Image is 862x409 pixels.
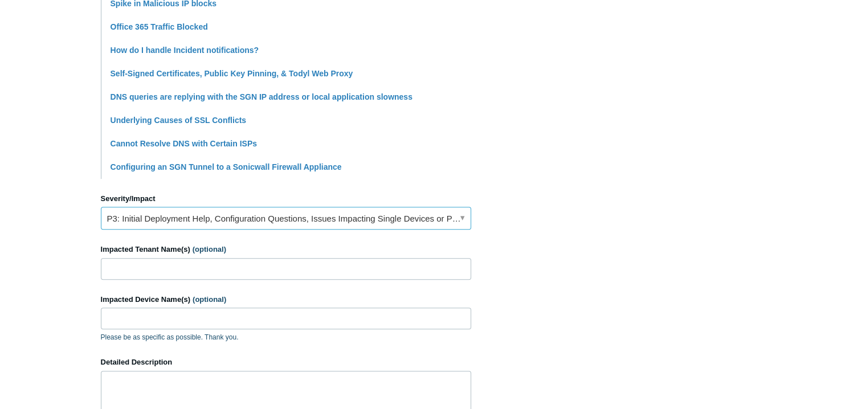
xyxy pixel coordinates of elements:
[111,162,342,171] a: Configuring an SGN Tunnel to a Sonicwall Firewall Appliance
[101,244,471,255] label: Impacted Tenant Name(s)
[111,92,412,101] a: DNS queries are replying with the SGN IP address or local application slowness
[193,245,226,253] span: (optional)
[111,22,208,31] a: Office 365 Traffic Blocked
[111,139,258,148] a: Cannot Resolve DNS with Certain ISPs
[101,294,471,305] label: Impacted Device Name(s)
[111,116,247,125] a: Underlying Causes of SSL Conflicts
[101,207,471,230] a: P3: Initial Deployment Help, Configuration Questions, Issues Impacting Single Devices or Past Out...
[101,332,471,342] p: Please be as specific as possible. Thank you.
[111,69,353,78] a: Self-Signed Certificates, Public Key Pinning, & Todyl Web Proxy
[101,357,471,368] label: Detailed Description
[193,295,226,304] span: (optional)
[111,46,259,55] a: How do I handle Incident notifications?
[101,193,471,204] label: Severity/Impact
